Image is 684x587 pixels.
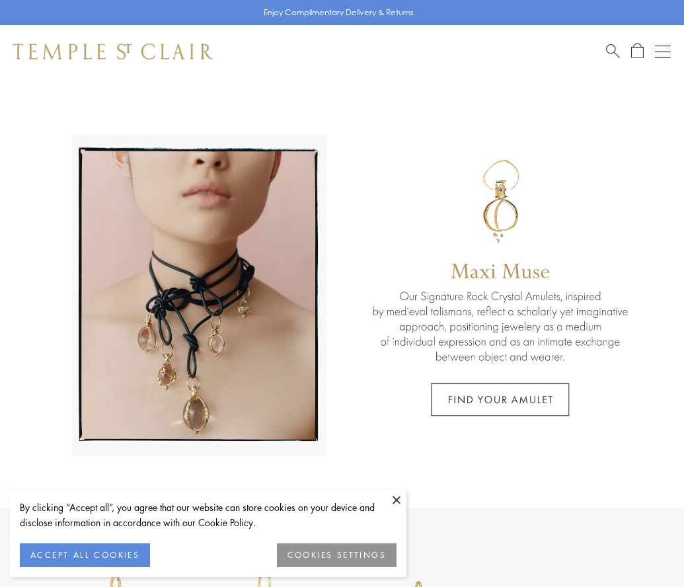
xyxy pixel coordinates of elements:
button: COOKIES SETTINGS [277,543,397,567]
button: ACCEPT ALL COOKIES [20,543,150,567]
p: Enjoy Complimentary Delivery & Returns [264,6,414,19]
div: By clicking “Accept all”, you agree that our website can store cookies on your device and disclos... [20,500,397,530]
button: Open navigation [655,44,671,59]
a: Open Shopping Bag [631,43,644,59]
a: Search [606,43,620,59]
img: Temple St. Clair [13,44,213,59]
